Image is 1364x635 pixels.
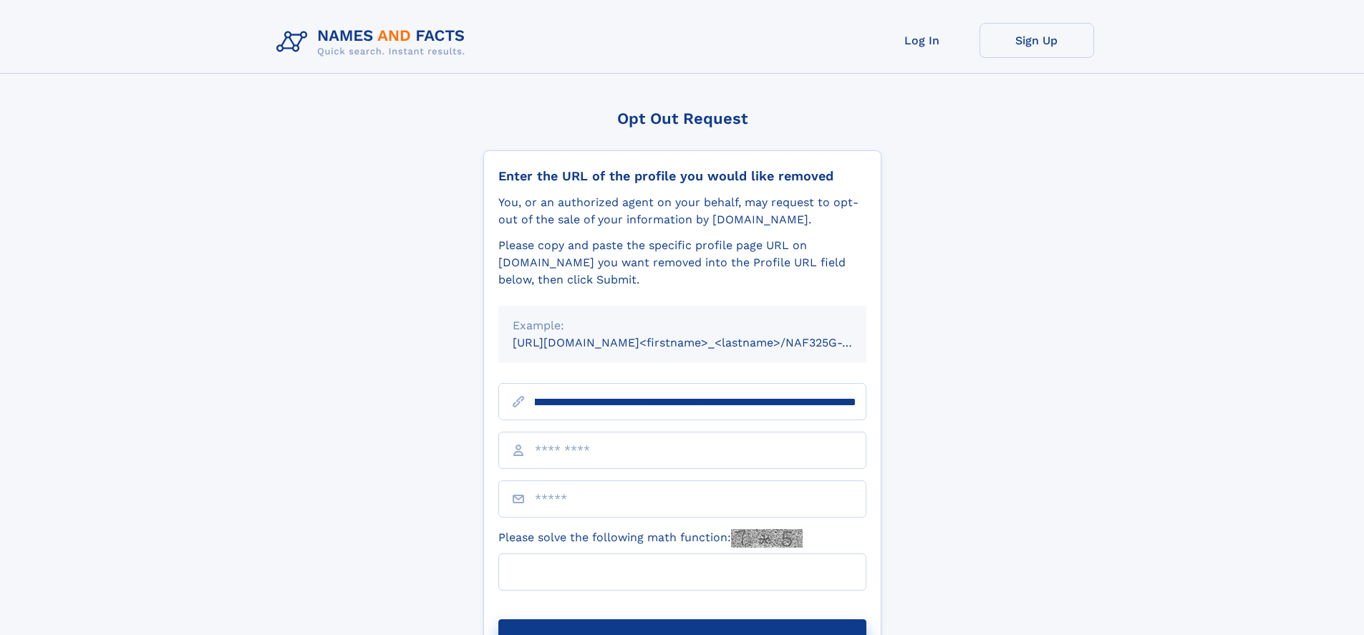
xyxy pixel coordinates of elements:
[865,23,980,58] a: Log In
[271,23,477,62] img: Logo Names and Facts
[513,336,894,349] small: [URL][DOMAIN_NAME]<firstname>_<lastname>/NAF325G-xxxxxxxx
[980,23,1094,58] a: Sign Up
[498,168,866,184] div: Enter the URL of the profile you would like removed
[498,529,803,548] label: Please solve the following math function:
[498,194,866,228] div: You, or an authorized agent on your behalf, may request to opt-out of the sale of your informatio...
[498,237,866,289] div: Please copy and paste the specific profile page URL on [DOMAIN_NAME] you want removed into the Pr...
[513,317,852,334] div: Example:
[483,110,881,127] div: Opt Out Request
